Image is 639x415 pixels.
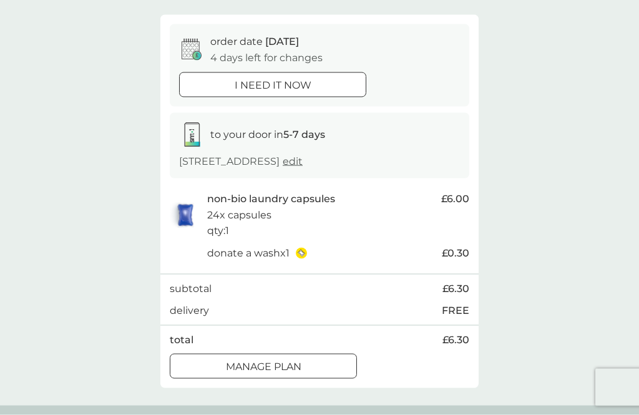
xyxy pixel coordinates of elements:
[170,354,357,379] button: Manage plan
[442,281,469,297] span: £6.30
[442,245,469,261] span: £0.30
[179,72,366,97] button: i need it now
[283,155,303,167] a: edit
[235,77,311,94] p: i need it now
[207,191,335,207] p: non-bio laundry capsules
[210,129,325,140] span: to your door in
[283,129,325,140] strong: 5-7 days
[170,281,212,297] p: subtotal
[170,303,209,319] p: delivery
[179,154,303,170] p: [STREET_ADDRESS]
[442,332,469,348] span: £6.30
[207,245,290,261] p: donate a wash x 1
[207,223,229,239] p: qty : 1
[441,191,469,207] span: £6.00
[442,303,469,319] p: FREE
[210,34,299,50] p: order date
[207,207,271,223] p: 24x capsules
[265,36,299,47] span: [DATE]
[170,332,193,348] p: total
[210,50,323,66] p: 4 days left for changes
[226,359,301,375] p: Manage plan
